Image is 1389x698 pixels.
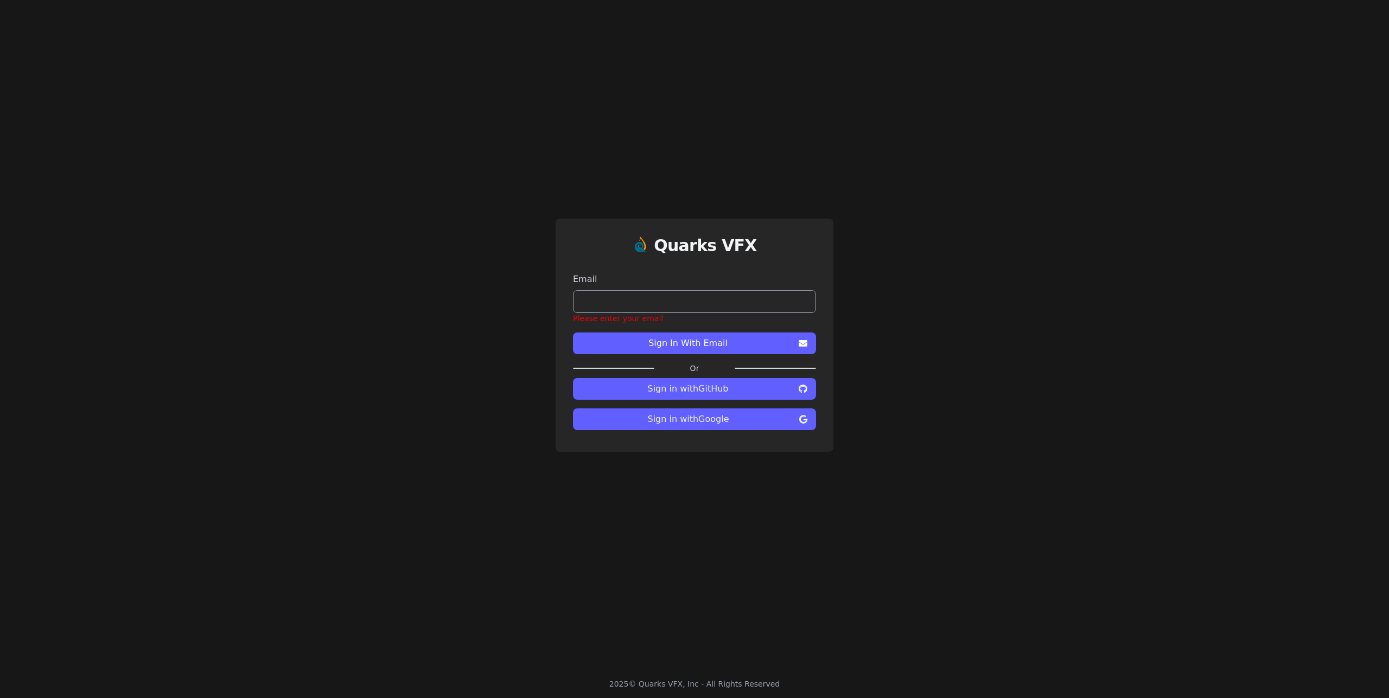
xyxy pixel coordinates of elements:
[582,413,795,426] span: Sign in with Google
[573,378,816,400] button: Sign in withGitHub
[582,337,794,350] span: Sign In With Email
[573,332,816,354] button: Sign In With Email
[654,236,757,264] a: Quarks VFX
[582,382,794,395] span: Sign in with GitHub
[573,273,816,286] label: Email
[654,236,757,255] h1: Quarks VFX
[654,363,735,374] label: Or
[573,408,816,430] button: Sign in withGoogle
[609,678,780,689] div: 2025 © Quarks VFX, Inc - All Rights Reserved
[573,313,816,324] div: Please enter your email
